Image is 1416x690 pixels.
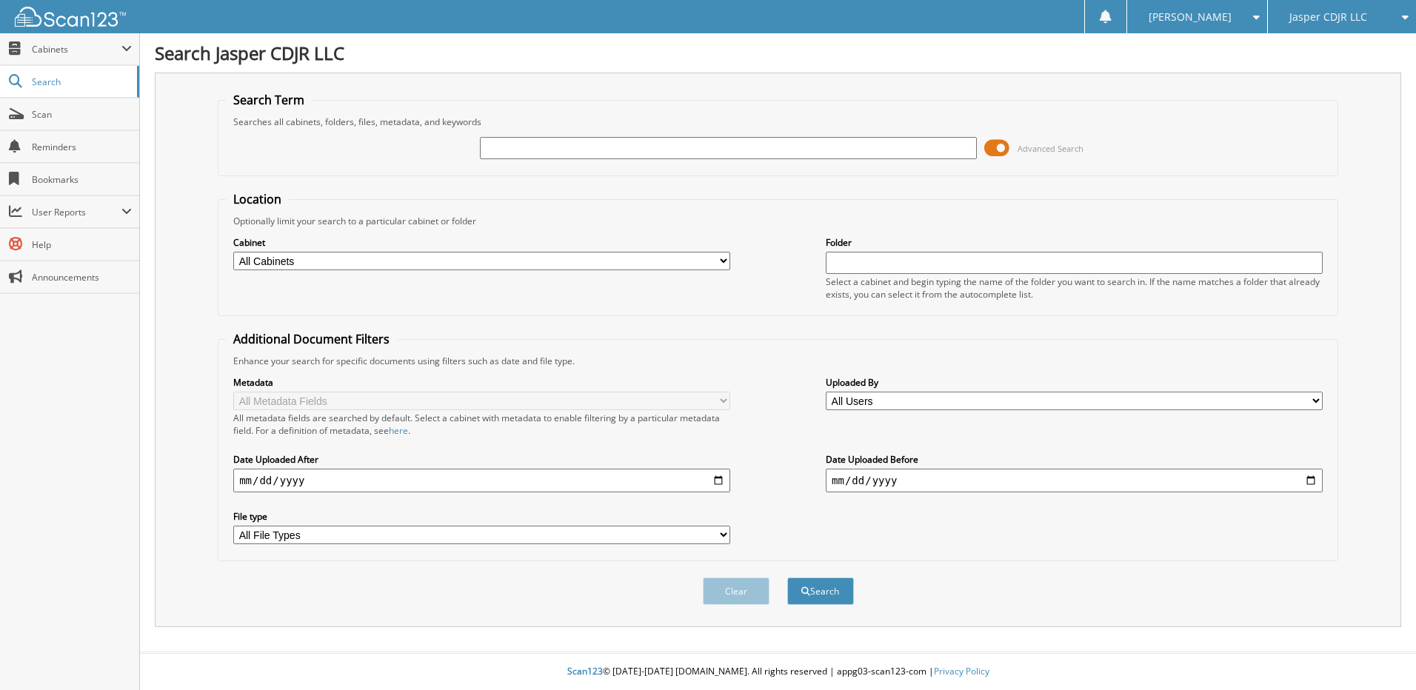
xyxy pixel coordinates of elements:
span: Cabinets [32,43,121,56]
label: Date Uploaded Before [826,453,1323,466]
legend: Search Term [226,92,312,108]
label: Cabinet [233,236,730,249]
div: Searches all cabinets, folders, files, metadata, and keywords [226,115,1330,128]
div: All metadata fields are searched by default. Select a cabinet with metadata to enable filtering b... [233,412,730,437]
span: [PERSON_NAME] [1149,13,1232,21]
span: Scan [32,108,132,121]
button: Search [787,577,854,605]
legend: Location [226,191,289,207]
legend: Additional Document Filters [226,331,397,347]
div: © [DATE]-[DATE] [DOMAIN_NAME]. All rights reserved | appg03-scan123-com | [140,654,1416,690]
span: Bookmarks [32,173,132,186]
a: Privacy Policy [934,665,989,677]
span: Scan123 [567,665,603,677]
span: Help [32,238,132,251]
span: Reminders [32,141,132,153]
button: Clear [703,577,769,605]
label: Date Uploaded After [233,453,730,466]
label: File type [233,510,730,523]
input: end [826,469,1323,492]
label: Uploaded By [826,376,1323,389]
span: Advanced Search [1018,143,1083,154]
span: Search [32,76,130,88]
span: Jasper CDJR LLC [1289,13,1367,21]
div: Select a cabinet and begin typing the name of the folder you want to search in. If the name match... [826,275,1323,301]
h1: Search Jasper CDJR LLC [155,41,1401,65]
span: User Reports [32,206,121,218]
div: Optionally limit your search to a particular cabinet or folder [226,215,1330,227]
span: Announcements [32,271,132,284]
label: Folder [826,236,1323,249]
input: start [233,469,730,492]
div: Enhance your search for specific documents using filters such as date and file type. [226,355,1330,367]
a: here [389,424,408,437]
label: Metadata [233,376,730,389]
img: scan123-logo-white.svg [15,7,126,27]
